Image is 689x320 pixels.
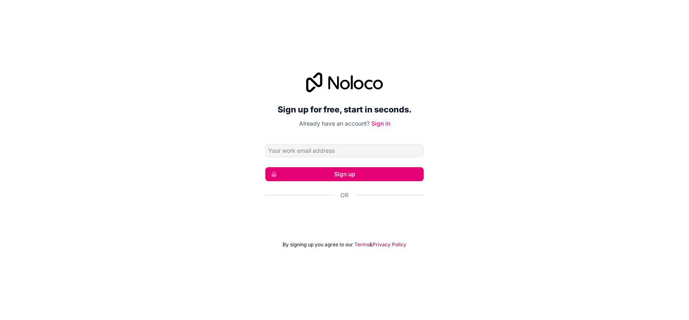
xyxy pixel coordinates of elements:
a: Terms [354,241,369,248]
span: By signing up you agree to our [283,241,353,248]
a: Sign in [371,120,390,127]
a: Privacy Policy [373,241,406,248]
h2: Sign up for free, start in seconds. [265,102,424,117]
input: Email address [265,144,424,157]
span: & [369,241,373,248]
span: Or [340,191,349,199]
span: Already have an account? [299,120,370,127]
button: Sign up [265,167,424,181]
